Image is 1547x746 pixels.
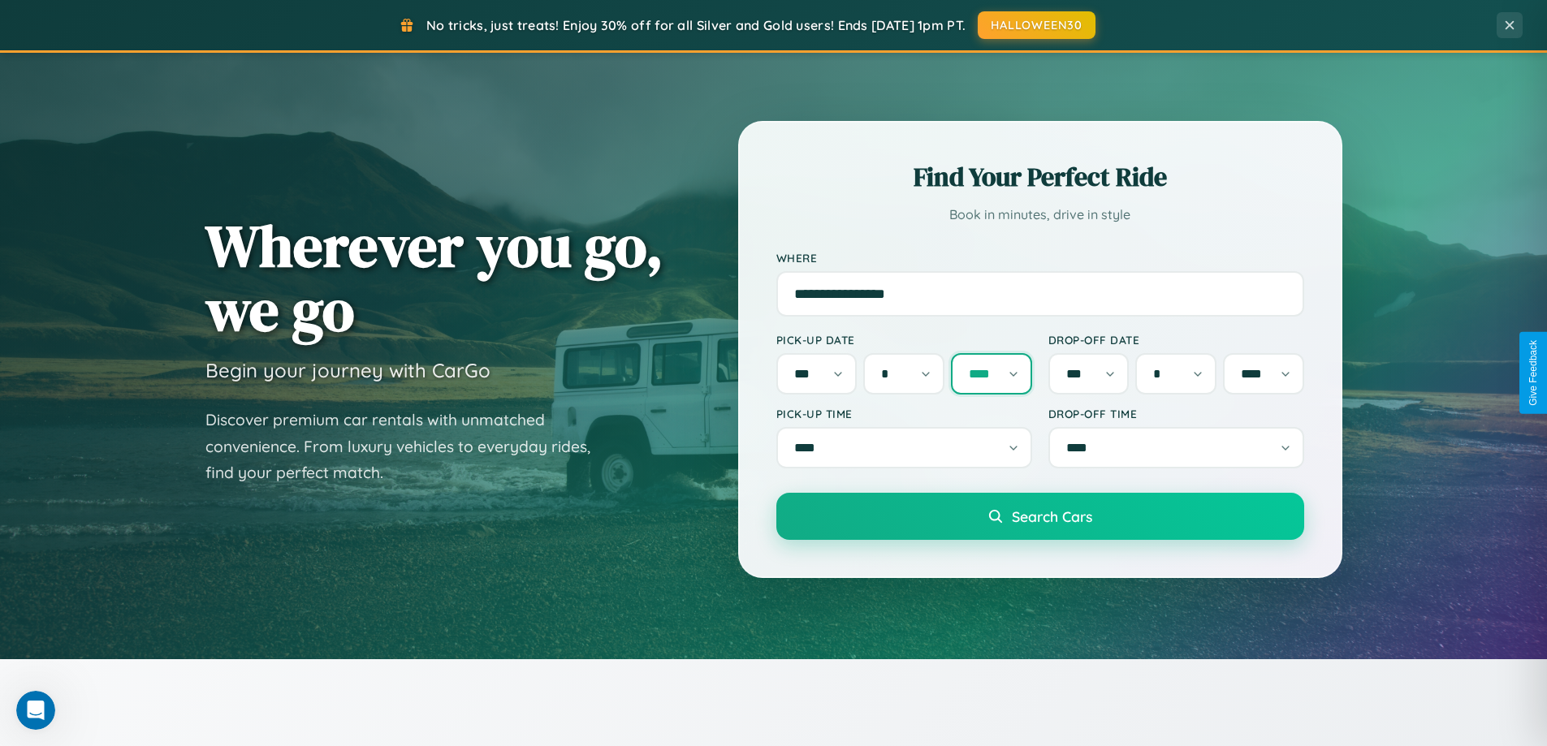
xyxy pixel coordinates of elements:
[978,11,1095,39] button: HALLOWEEN30
[776,333,1032,347] label: Pick-up Date
[776,407,1032,420] label: Pick-up Time
[776,159,1304,195] h2: Find Your Perfect Ride
[16,691,55,730] iframe: Intercom live chat
[1012,507,1092,525] span: Search Cars
[205,407,611,486] p: Discover premium car rentals with unmatched convenience. From luxury vehicles to everyday rides, ...
[1048,333,1304,347] label: Drop-off Date
[1048,407,1304,420] label: Drop-off Time
[426,17,966,33] span: No tricks, just treats! Enjoy 30% off for all Silver and Gold users! Ends [DATE] 1pm PT.
[776,251,1304,265] label: Where
[776,203,1304,226] p: Book in minutes, drive in style
[776,493,1304,540] button: Search Cars
[205,213,663,342] h1: Wherever you go, we go
[205,358,490,382] h3: Begin your journey with CarGo
[1528,340,1539,406] div: Give Feedback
